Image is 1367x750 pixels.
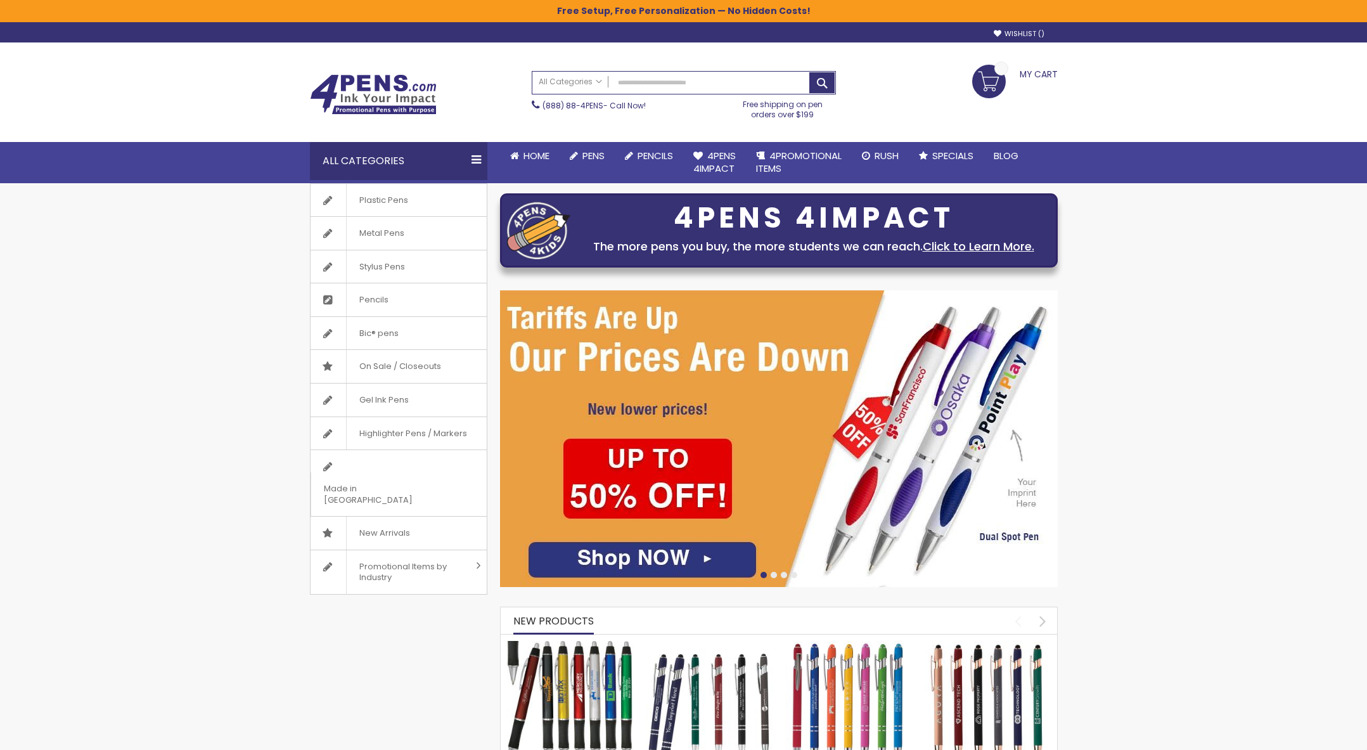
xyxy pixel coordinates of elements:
[785,640,912,651] a: Ellipse Softy Brights with Stylus Pen - Laser
[875,149,899,162] span: Rush
[924,640,1051,651] a: Ellipse Softy Rose Gold Classic with Stylus Pen - Silver Laser
[346,317,411,350] span: Bic® pens
[523,149,549,162] span: Home
[311,384,487,417] a: Gel Ink Pens
[311,550,487,594] a: Promotional Items by Industry
[500,290,1058,587] img: /cheap-promotional-products.html
[909,142,984,170] a: Specials
[729,94,836,120] div: Free shipping on pen orders over $199
[311,283,487,316] a: Pencils
[346,517,423,550] span: New Arrivals
[1007,610,1029,632] div: prev
[852,142,909,170] a: Rush
[311,472,455,516] span: Made in [GEOGRAPHIC_DATA]
[513,614,594,628] span: New Products
[646,640,773,651] a: Custom Soft Touch Metal Pen - Stylus Top
[615,142,683,170] a: Pencils
[346,350,454,383] span: On Sale / Closeouts
[542,100,603,111] a: (888) 88-4PENS
[932,149,973,162] span: Specials
[311,217,487,250] a: Metal Pens
[311,350,487,383] a: On Sale / Closeouts
[746,142,852,183] a: 4PROMOTIONALITEMS
[310,74,437,115] img: 4Pens Custom Pens and Promotional Products
[994,29,1044,39] a: Wishlist
[693,149,736,175] span: 4Pens 4impact
[310,142,487,180] div: All Categories
[984,142,1029,170] a: Blog
[500,142,560,170] a: Home
[346,550,472,594] span: Promotional Items by Industry
[577,238,1051,255] div: The more pens you buy, the more students we can reach.
[582,149,605,162] span: Pens
[311,517,487,550] a: New Arrivals
[311,317,487,350] a: Bic® pens
[507,640,634,651] a: The Barton Custom Pens Special Offer
[923,238,1034,254] a: Click to Learn More.
[346,217,417,250] span: Metal Pens
[542,100,646,111] span: - Call Now!
[346,384,421,417] span: Gel Ink Pens
[539,77,602,87] span: All Categories
[346,250,418,283] span: Stylus Pens
[994,149,1018,162] span: Blog
[1032,610,1054,632] div: next
[638,149,673,162] span: Pencils
[346,184,421,217] span: Plastic Pens
[311,450,487,516] a: Made in [GEOGRAPHIC_DATA]
[311,250,487,283] a: Stylus Pens
[532,72,608,93] a: All Categories
[560,142,615,170] a: Pens
[756,149,842,175] span: 4PROMOTIONAL ITEMS
[346,417,480,450] span: Highlighter Pens / Markers
[311,184,487,217] a: Plastic Pens
[311,417,487,450] a: Highlighter Pens / Markers
[683,142,746,183] a: 4Pens4impact
[507,202,570,259] img: four_pen_logo.png
[346,283,401,316] span: Pencils
[577,205,1051,231] div: 4PENS 4IMPACT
